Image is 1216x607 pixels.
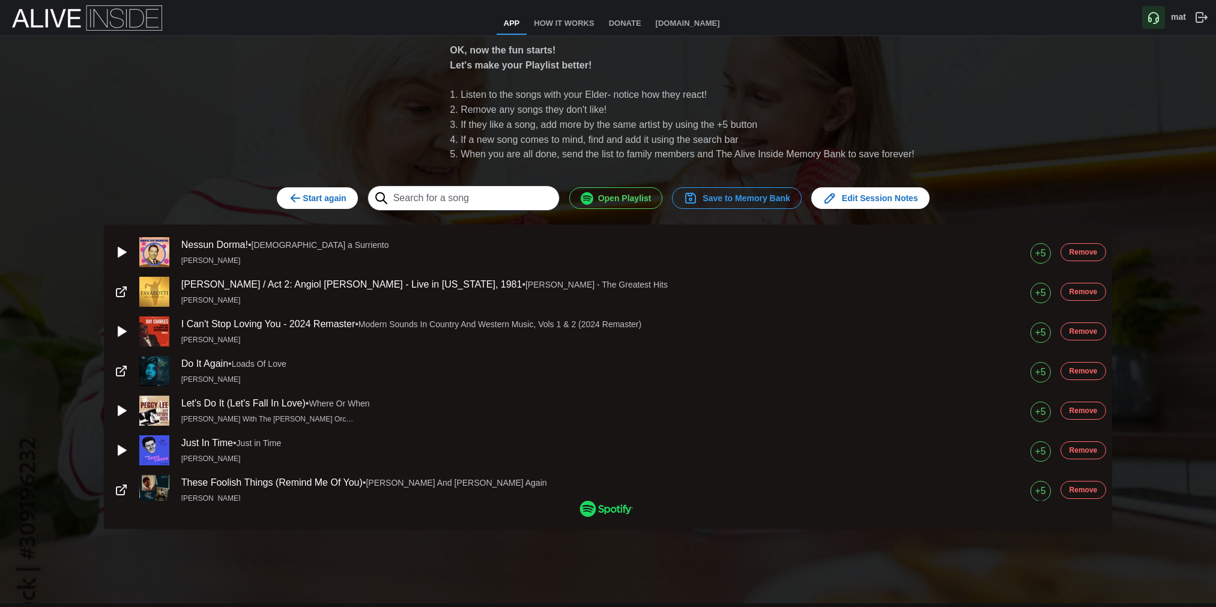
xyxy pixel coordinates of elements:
[181,477,363,488] a: These Foolish Things (Remind Me Of You)
[579,501,634,517] img: Spotify_Logo_RGB_Green.9ff49e53.png
[1069,244,1098,261] span: Remove
[461,103,606,118] span: Remove any songs they don't like!
[277,187,357,209] button: Start again
[181,240,248,250] a: Nessun Dorma!
[1035,444,1045,459] div: +5
[1069,283,1098,300] span: Remove
[309,399,369,408] span: Where Or When
[181,453,433,465] a: [PERSON_NAME]
[181,374,354,385] div: [PERSON_NAME]
[1030,481,1051,501] button: +5
[823,188,918,208] span: Edit Session Notes
[181,357,758,372] div: •
[288,188,346,208] span: Start again
[181,493,354,504] div: [PERSON_NAME]
[139,316,169,346] img: album cover
[181,319,355,329] a: I Can't Stop Loving You - 2024 Remaster
[181,255,433,267] a: [PERSON_NAME]
[368,186,560,211] input: Search for a song
[1030,362,1051,382] button: +5
[581,192,593,205] img: Spotify_Icon_RGB_Green.28303824.png
[181,414,354,425] div: [PERSON_NAME] With The [PERSON_NAME] Orchestra
[461,147,915,162] span: When you are all done, send the list to family members and The Alive Inside Memory Bank to save f...
[139,237,169,267] img: album cover
[1060,362,1107,380] button: Remove
[1060,402,1107,420] button: Remove
[181,493,433,504] a: [PERSON_NAME]
[1060,322,1107,340] button: Remove
[569,187,663,209] button: Open Playlist
[358,319,641,329] span: Modern Sounds In Country And Western Music, Vols 1 & 2 (2024 Remaster)
[1030,283,1051,303] button: +5
[1060,283,1107,301] button: Remove
[181,358,228,369] a: Do It Again
[672,187,802,209] button: Save to Memory Bank
[1035,405,1045,420] div: +5
[1030,322,1051,343] button: +5
[181,317,758,332] div: •
[181,396,758,411] div: •
[1069,323,1098,340] span: Remove
[139,435,169,465] img: album cover
[181,279,522,289] a: [PERSON_NAME] / Act 2: Angiol [PERSON_NAME] - Live in [US_STATE], 1981
[1035,286,1045,301] div: +5
[181,295,354,306] div: [PERSON_NAME]
[1060,481,1107,499] button: Remove
[181,438,233,448] a: Just In Time
[1030,402,1051,422] button: +5
[366,478,546,488] span: [PERSON_NAME] And [PERSON_NAME] Again
[569,187,673,209] a: Open Playlist
[461,88,707,103] span: Listen to the songs with your Elder- notice how they react!
[1060,441,1107,459] button: Remove
[139,396,169,426] img: album cover
[139,277,169,307] img: album cover
[461,133,739,148] span: If a new song comes to mind, find and add it using the search bar
[683,188,790,208] span: Save to Memory Bank
[237,438,282,448] span: Just in Time
[12,5,162,31] img: Alive Inside Logo
[181,414,433,425] a: [PERSON_NAME] With The [PERSON_NAME] Orchestra
[1035,246,1045,261] div: +5
[1069,482,1098,498] span: Remove
[1171,12,1186,22] b: mat
[1035,484,1045,499] div: +5
[1030,441,1051,462] button: +5
[181,476,758,491] div: •
[181,334,354,346] div: [PERSON_NAME]
[252,240,389,250] span: [DEMOGRAPHIC_DATA] a Surriento
[1035,365,1045,380] div: +5
[181,398,306,408] a: Let's Do It (Let's Fall In Love)
[581,188,652,208] span: Open Playlist
[1035,325,1045,340] div: +5
[139,475,169,505] img: album cover
[461,118,757,133] span: If they like a song, add more by the same artist by using the +5 button
[181,255,354,267] div: [PERSON_NAME]
[450,45,591,70] b: OK, now the fun starts! Let's make your Playlist better!
[1069,402,1098,419] span: Remove
[1069,363,1098,379] span: Remove
[181,334,433,346] a: [PERSON_NAME]
[1069,442,1098,459] span: Remove
[811,187,930,209] button: Edit Session Notes
[181,436,758,451] div: •
[181,277,758,292] div: •
[139,356,169,386] img: album cover
[181,295,433,306] a: [PERSON_NAME]
[181,238,758,253] div: •
[525,280,668,289] span: [PERSON_NAME] - The Greatest Hits
[1060,243,1107,261] button: Remove
[181,374,433,385] a: [PERSON_NAME]
[181,453,354,465] div: [PERSON_NAME]
[1030,243,1051,264] button: +5
[232,359,286,369] span: Loads Of Love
